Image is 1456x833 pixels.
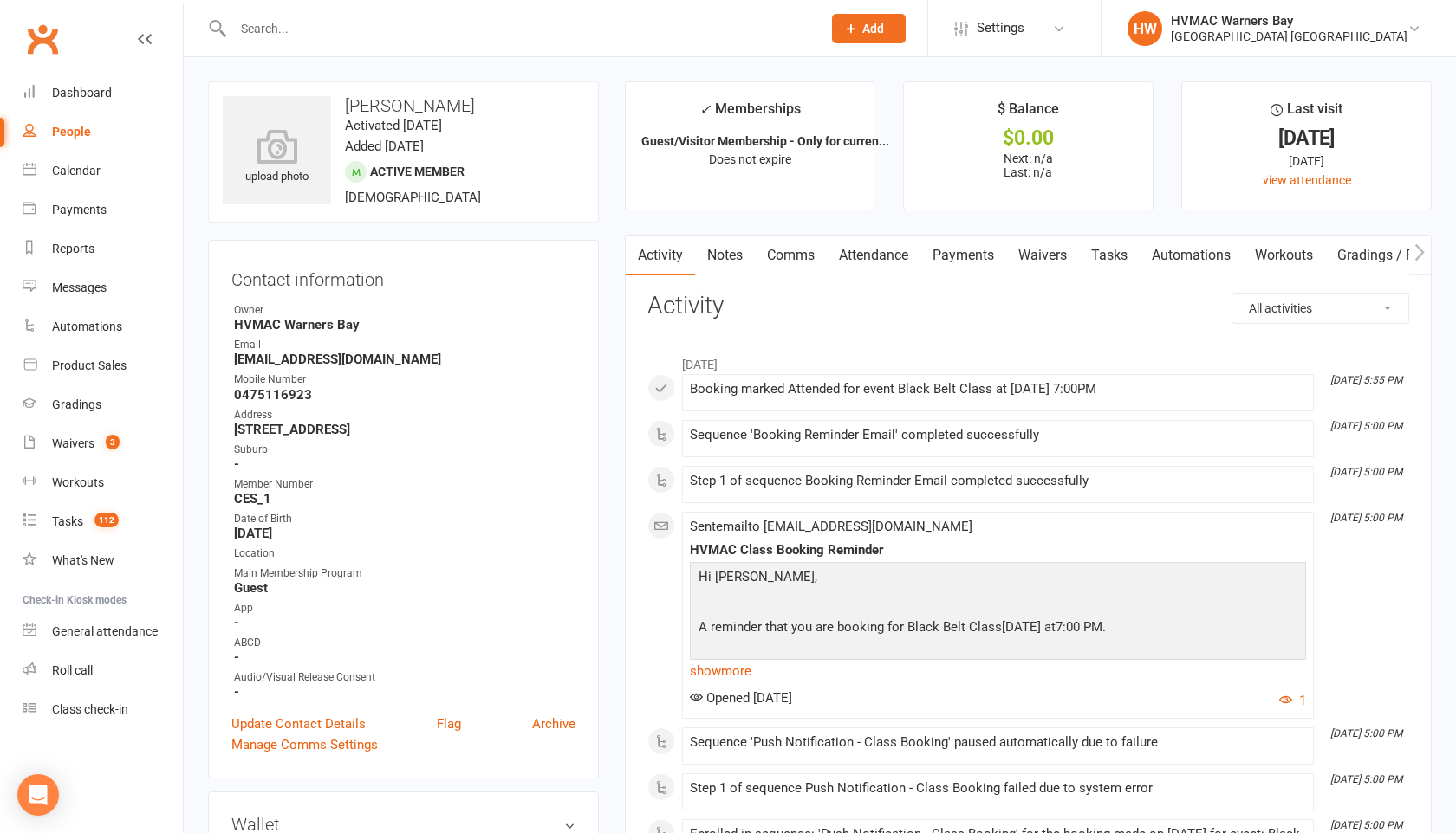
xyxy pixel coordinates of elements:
[1330,420,1402,432] i: [DATE] 5:00 PM
[52,702,128,716] div: Class check-in
[17,774,59,816] div: Open Intercom Messenger
[234,580,575,596] strong: Guest
[1102,619,1106,635] span: .
[690,543,1306,558] div: HVMAC Class Booking Reminder
[23,190,183,229] a: Payments
[234,442,575,458] div: Suburb
[94,513,119,527] span: 112
[437,714,461,734] a: Flag
[695,236,755,275] a: Notes
[690,690,792,706] span: Opened [DATE]
[690,735,1306,750] div: Sequence 'Push Notification - Class Booking' paused automatically due to failure
[532,714,575,734] a: Archive
[827,236,920,275] a: Attendance
[52,164,101,178] div: Calendar
[1006,236,1079,275] a: Waivers
[1079,236,1140,275] a: Tasks
[52,125,91,139] div: People
[690,428,1306,442] div: Sequence 'Booking Reminder Email' completed successfully
[52,663,93,677] div: Roll call
[234,526,575,541] strong: [DATE]
[1002,619,1056,635] span: [DATE] at
[223,96,584,115] h3: [PERSON_NAME]
[234,649,575,665] strong: -
[23,612,183,651] a: General attendance kiosk mode
[1279,690,1306,711] button: 1
[23,113,183,152] a: People
[23,424,183,463] a: Waivers 3
[234,684,575,700] strong: -
[1128,11,1162,46] div: HW
[998,98,1059,129] div: $ Balance
[690,781,1306,796] div: Step 1 of sequence Push Notification - Class Booking failed due to system error
[106,435,120,449] span: 3
[690,659,1306,683] a: show more
[23,74,183,113] a: Dashboard
[234,407,575,423] div: Address
[1263,173,1351,187] a: view attendance
[1140,236,1243,275] a: Automations
[1330,819,1402,831] i: [DATE] 5:00 PM
[52,397,101,411] div: Gradings
[862,22,884,36] span: Add
[1330,466,1402,478] i: [DATE] 5:00 PM
[690,519,972,534] span: Sent email to [EMAIL_ADDRESS][DOMAIN_NAME]
[641,134,889,148] strong: Guest/Visitor Membership - Only for curren...
[690,474,1306,488] div: Step 1 of sequence Booking Reminder Email completed successfully
[977,9,1024,48] span: Settings
[23,385,183,424] a: Gradings
[690,382,1306,397] div: Booking marked Attended for event Black Belt Class at [DATE] 7:00PM
[1243,236,1325,275] a: Workouts
[23,690,183,729] a: Class kiosk mode
[234,600,575,617] div: App
[345,118,442,133] time: Activated [DATE]
[234,491,575,507] strong: CES_1
[345,139,424,154] time: Added [DATE]
[23,152,183,190] a: Calendar
[234,635,575,651] div: ABCD
[694,617,1302,642] p: A reminder that you are booking for Black Belt Class 7:00 PM
[1171,13,1407,29] div: HVMAC Warners Bay
[920,129,1137,147] div: $0.00
[647,293,1409,320] h3: Activity
[832,14,906,43] button: Add
[234,511,575,527] div: Date of Birth
[23,307,183,346] a: Automations
[234,565,575,582] div: Main Membership Program
[709,152,791,166] span: Does not expire
[234,546,575,562] div: Location
[52,203,107,216] div: Payments
[23,541,183,580] a: What's New
[23,651,183,690] a: Roll call
[699,98,801,130] div: Memberships
[23,229,183,268] a: Reports
[234,317,575,333] strong: HVMAC Warners Bay
[1330,374,1402,386] i: [DATE] 5:55 PM
[234,352,575,367] strong: [EMAIL_ADDRESS][DOMAIN_NAME]
[52,475,104,489] div: Workouts
[52,553,114,567] div: What's New
[1198,152,1415,171] div: [DATE]
[234,456,575,472] strong: -
[1330,512,1402,524] i: [DATE] 5:00 PM
[228,16,809,41] input: Search...
[234,669,575,686] div: Audio/Visual Release Consent
[231,734,378,755] a: Manage Comms Settings
[52,624,158,638] div: General attendance
[223,129,331,186] div: upload photo
[626,236,695,275] a: Activity
[234,615,575,630] strong: -
[694,566,1302,591] p: Hi [PERSON_NAME]
[21,17,64,61] a: Clubworx
[234,302,575,319] div: Owner
[52,242,94,255] div: Reports
[52,436,94,450] div: Waivers
[370,165,465,178] span: Active member
[52,281,107,294] div: Messages
[234,337,575,353] div: Email
[234,422,575,437] strong: [STREET_ADDRESS]
[52,358,127,372] div: Product Sales
[234,387,575,403] strong: 0475116923
[647,346,1409,374] li: [DATE]
[755,236,827,275] a: Comms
